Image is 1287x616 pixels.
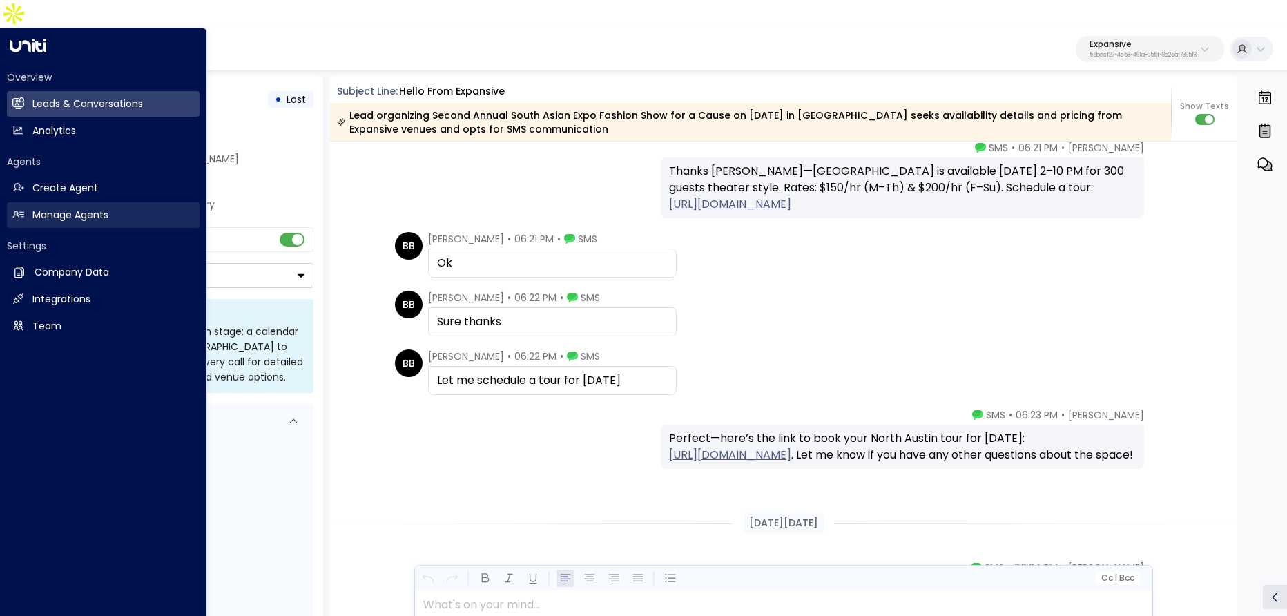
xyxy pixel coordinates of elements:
span: Subject Line: [337,84,398,98]
button: Undo [419,570,436,587]
span: 06:22 PM [514,291,557,305]
h2: Agents [7,155,200,169]
h2: Company Data [35,265,109,280]
a: [URL][DOMAIN_NAME] [669,447,791,463]
span: 06:21 PM [1018,141,1058,155]
div: Sure thanks [437,314,668,330]
span: [PERSON_NAME] [1068,561,1144,575]
span: SMS [986,408,1005,422]
span: • [1009,408,1012,422]
a: [URL][DOMAIN_NAME] [669,196,791,213]
span: SMS [581,349,600,363]
div: [DATE][DATE] [744,513,824,533]
span: [PERSON_NAME] [1068,408,1144,422]
span: • [1007,561,1011,575]
a: Create Agent [7,175,200,201]
button: Redo [443,570,461,587]
span: SMS [985,561,1004,575]
div: Let me schedule a tour for [DATE] [437,372,668,389]
a: Manage Agents [7,202,200,228]
span: • [507,232,511,246]
span: • [1061,141,1065,155]
span: • [1061,408,1065,422]
h2: Overview [7,70,200,84]
span: SMS [578,232,597,246]
a: Integrations [7,287,200,312]
span: [PERSON_NAME] [1068,141,1144,155]
a: Analytics [7,118,200,144]
span: • [560,349,563,363]
div: Hello from Expansive [399,84,505,99]
img: 11_headshot.jpg [1150,141,1177,169]
div: Ok [437,255,668,271]
span: SMS [989,141,1008,155]
span: • [557,232,561,246]
span: [PERSON_NAME] [428,349,504,363]
button: Cc|Bcc [1095,572,1139,585]
span: • [560,291,563,305]
p: Expansive [1090,40,1197,48]
a: Leads & Conversations [7,91,200,117]
img: 11_headshot.jpg [1150,408,1177,436]
span: SMS [581,291,600,305]
div: • [275,87,282,112]
span: [PERSON_NAME] [428,232,504,246]
span: 06:21 PM [514,232,554,246]
span: Show Texts [1180,100,1229,113]
span: 06:23 PM [1016,408,1058,422]
a: Team [7,314,200,339]
span: [PERSON_NAME] [428,291,504,305]
h2: Settings [7,239,200,253]
div: BB [395,232,423,260]
div: BB [395,291,423,318]
img: 11_headshot.jpg [1150,561,1177,588]
h2: Analytics [32,124,76,138]
div: Thanks [PERSON_NAME]—[GEOGRAPHIC_DATA] is available [DATE] 2–10 PM for 300 guests theater style. ... [669,163,1136,213]
div: Perfect—here’s the link to book your North Austin tour for [DATE]: . Let me know if you have any ... [669,430,1136,463]
span: • [507,349,511,363]
h2: Leads & Conversations [32,97,143,111]
span: • [507,291,511,305]
span: 06:24 PM [1014,561,1058,575]
span: | [1114,573,1117,583]
button: Expansive55becf27-4c58-461a-955f-8d25af7395f3 [1076,36,1224,62]
span: • [1061,561,1065,575]
span: 06:22 PM [514,349,557,363]
div: Lead organizing Second Annual South Asian Expo Fashion Show for a Cause on [DATE] in [GEOGRAPHIC_... [337,108,1163,136]
span: • [1012,141,1015,155]
div: BB [395,349,423,377]
a: Company Data [7,260,200,285]
span: Lost [287,93,306,106]
span: Cc Bcc [1101,573,1134,583]
p: 55becf27-4c58-461a-955f-8d25af7395f3 [1090,52,1197,58]
h2: Manage Agents [32,208,108,222]
h2: Create Agent [32,181,98,195]
h2: Team [32,319,61,334]
h2: Integrations [32,292,90,307]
